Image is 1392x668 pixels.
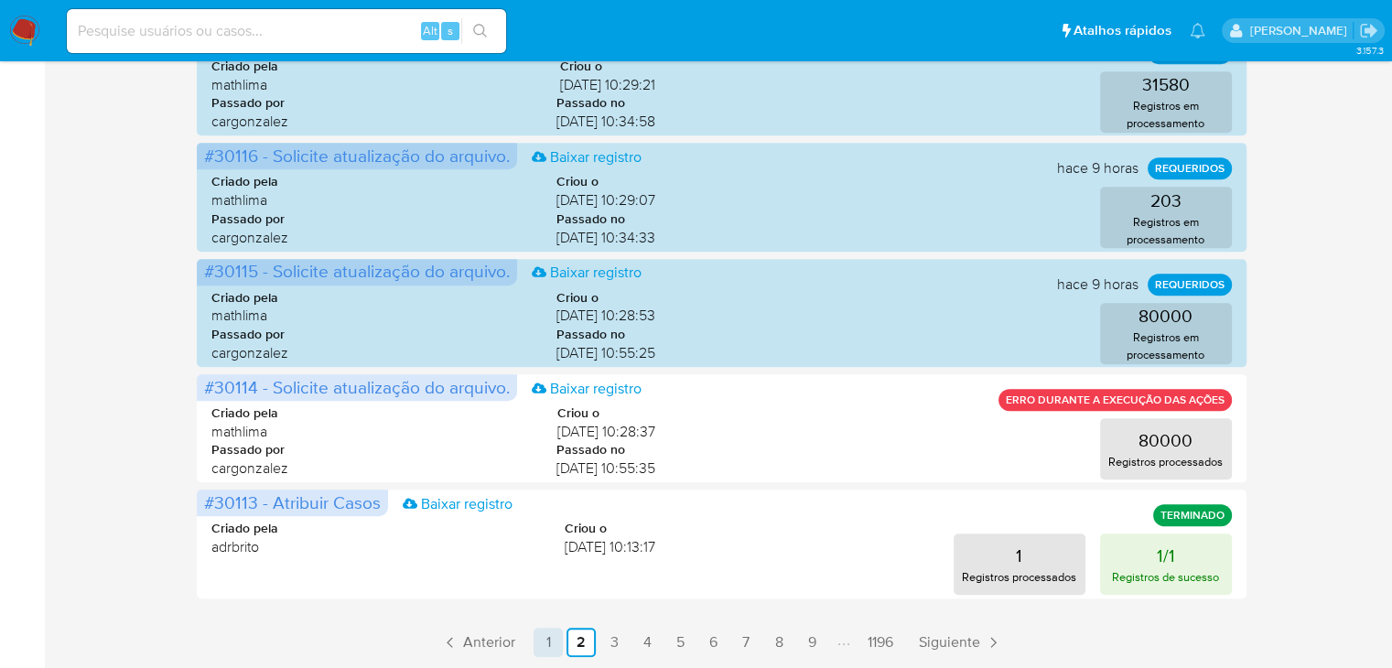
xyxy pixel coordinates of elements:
button: search-icon [461,18,499,44]
a: Notificações [1190,23,1205,38]
span: 3.157.3 [1355,43,1383,58]
span: s [448,22,453,39]
a: Sair [1359,21,1378,40]
input: Pesquise usuários ou casos... [67,19,506,43]
span: Atalhos rápidos [1074,21,1171,40]
p: matias.logusso@mercadopago.com.br [1249,22,1353,39]
span: Alt [423,22,437,39]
